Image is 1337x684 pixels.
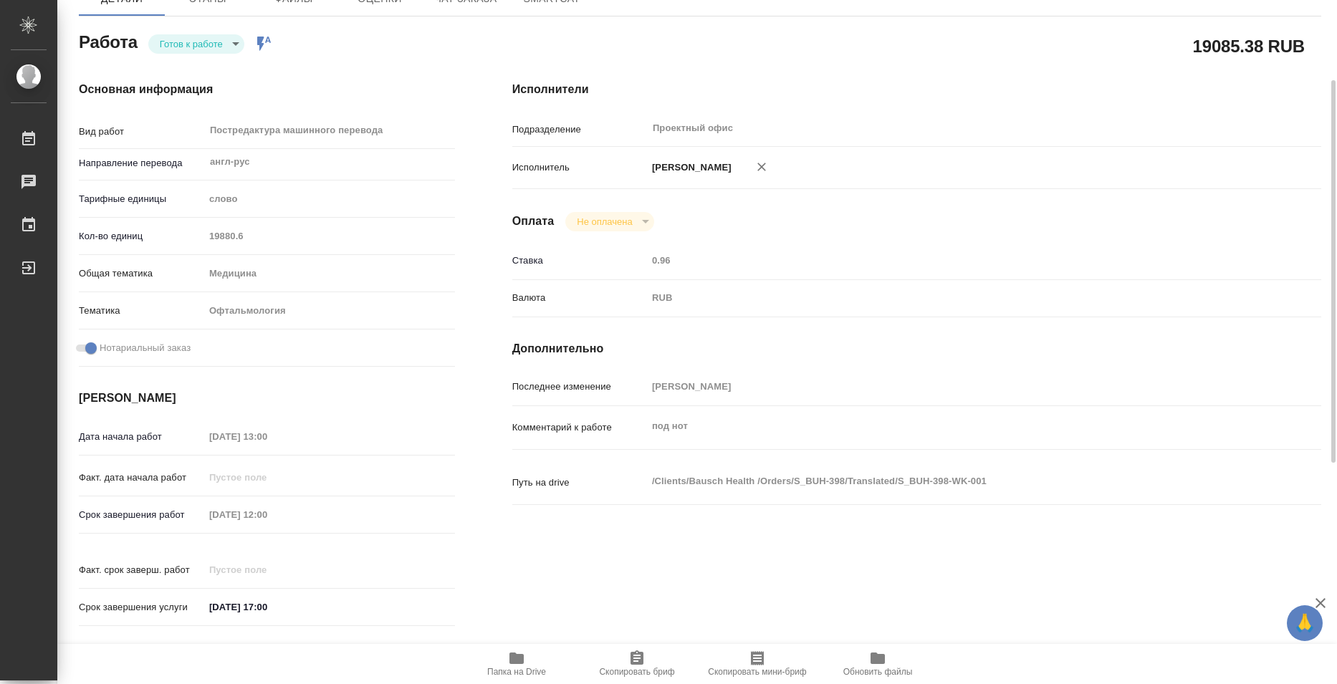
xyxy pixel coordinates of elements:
button: 🙏 [1287,605,1323,641]
div: RUB [647,286,1254,310]
button: Удалить исполнителя [746,151,777,183]
div: Готов к работе [565,212,653,231]
div: Готов к работе [148,34,244,54]
div: Офтальмология [204,299,455,323]
input: Пустое поле [204,559,330,580]
p: Общая тематика [79,266,204,281]
p: Тарифные единицы [79,192,204,206]
p: Последнее изменение [512,380,647,394]
span: Скопировать бриф [599,667,674,677]
input: Пустое поле [204,504,330,525]
p: Тематика [79,304,204,318]
div: слово [204,187,455,211]
p: Срок завершения работ [79,508,204,522]
span: Скопировать мини-бриф [708,667,806,677]
p: Исполнитель [512,160,647,175]
input: Пустое поле [204,226,455,246]
input: Пустое поле [204,467,330,488]
h2: Работа [79,28,138,54]
p: [PERSON_NAME] [647,160,732,175]
p: Факт. срок заверш. работ [79,563,204,577]
span: Обновить файлы [843,667,913,677]
p: Валюта [512,291,647,305]
p: Факт. дата начала работ [79,471,204,485]
textarea: /Clients/Bausch Health /Orders/S_BUH-398/Translated/S_BUH-398-WK-001 [647,469,1254,493]
p: Подразделение [512,122,647,137]
h4: Оплата [512,213,555,230]
input: Пустое поле [204,426,330,447]
h2: 19085.38 RUB [1193,34,1305,58]
span: Папка на Drive [487,667,546,677]
p: Комментарий к работе [512,420,647,435]
p: Кол-во единиц [79,229,204,244]
button: Обновить файлы [818,644,938,684]
input: ✎ Введи что-нибудь [204,597,330,617]
p: Путь на drive [512,476,647,490]
h4: Основная информация [79,81,455,98]
button: Не оплачена [572,216,636,228]
button: Готов к работе [155,38,227,50]
button: Папка на Drive [456,644,577,684]
p: Срок завершения услуги [79,600,204,615]
span: 🙏 [1293,608,1317,638]
p: Ставка [512,254,647,268]
span: Нотариальный заказ [100,341,191,355]
input: Пустое поле [647,376,1254,397]
div: Медицина [204,261,455,286]
p: Вид работ [79,125,204,139]
p: Дата начала работ [79,430,204,444]
p: Направление перевода [79,156,204,170]
h4: Исполнители [512,81,1321,98]
textarea: под нот [647,414,1254,438]
input: Пустое поле [647,250,1254,271]
button: Скопировать мини-бриф [697,644,818,684]
h4: Дополнительно [512,340,1321,357]
button: Скопировать бриф [577,644,697,684]
h4: [PERSON_NAME] [79,390,455,407]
